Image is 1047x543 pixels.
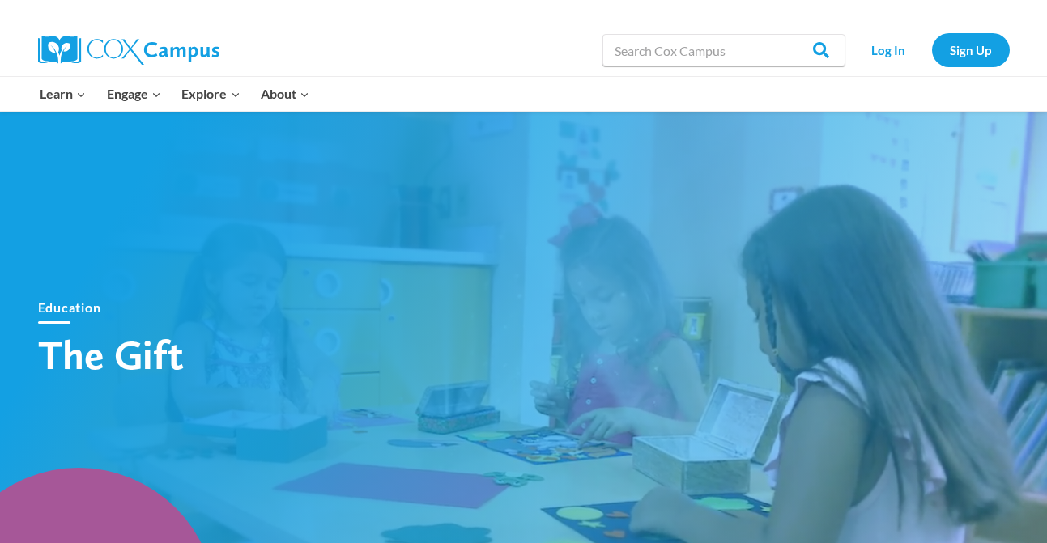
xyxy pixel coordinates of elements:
a: Education [38,299,101,315]
span: Explore [181,83,240,104]
img: Cox Campus [38,36,219,65]
h1: The Gift [38,330,605,379]
span: Engage [107,83,161,104]
a: Sign Up [932,33,1010,66]
nav: Secondary Navigation [853,33,1010,66]
input: Search Cox Campus [602,34,845,66]
a: Log In [853,33,924,66]
span: Learn [40,83,86,104]
nav: Primary Navigation [30,77,320,111]
span: About [261,83,309,104]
